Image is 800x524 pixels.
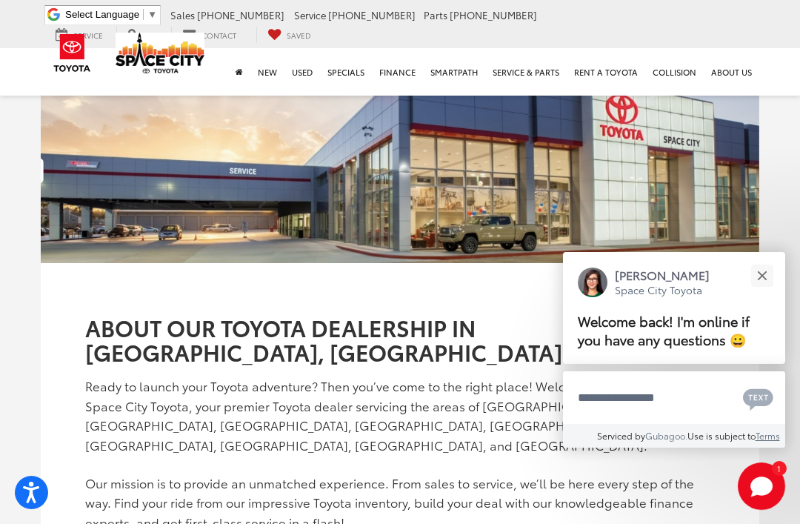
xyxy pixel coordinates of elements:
a: Collision [645,48,704,96]
button: Toggle Chat Window [738,462,785,510]
a: Specials [320,48,372,96]
img: Space City Toyota [116,33,204,73]
div: Close[PERSON_NAME]Space City ToyotaWelcome back! I'm online if you have any questions 😀Type your ... [563,252,785,448]
a: SmartPath [423,48,485,96]
a: Contact [171,27,247,43]
img: Toyota [44,29,100,77]
span: Select Language [65,9,139,20]
a: Finance [372,48,423,96]
a: Home [228,48,250,96]
span: Sales [170,8,195,21]
a: Service & Parts [485,48,567,96]
a: Used [284,48,320,96]
p: [PERSON_NAME] [615,267,710,283]
span: ​ [143,9,144,20]
a: Map [116,27,169,43]
h1: ABOUT OUR TOYOTA DEALERSHIP IN [GEOGRAPHIC_DATA], [GEOGRAPHIC_DATA] [85,315,715,364]
a: Rent a Toyota [567,48,645,96]
p: Ready to launch your Toyota adventure? Then you’ve come to the right place! Welcome to the all-ne... [85,377,715,455]
span: [PHONE_NUMBER] [450,8,537,21]
span: [PHONE_NUMBER] [197,8,284,21]
span: Parts [424,8,447,21]
span: ▼ [147,9,157,20]
span: Serviced by [597,429,645,442]
span: Saved [287,30,311,41]
span: Welcome back! I'm online if you have any questions 😀 [578,311,750,349]
span: Contact [201,30,236,41]
a: Select Language​ [65,9,157,20]
svg: Start Chat [738,462,785,510]
a: New [250,48,284,96]
span: Use is subject to [687,429,756,442]
button: Close [746,259,778,291]
a: Terms [756,429,780,442]
textarea: Type your message [563,371,785,425]
a: My Saved Vehicles [256,27,322,43]
img: About Us Header [41,74,759,263]
p: Space City Toyota [615,283,710,297]
a: Gubagoo. [645,429,687,442]
svg: Text [743,387,773,411]
button: Chat with SMS [739,381,778,414]
span: 1 [777,465,781,471]
a: About Us [704,48,759,96]
span: [PHONE_NUMBER] [328,8,416,21]
a: Service [44,27,114,43]
span: Service [294,8,326,21]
